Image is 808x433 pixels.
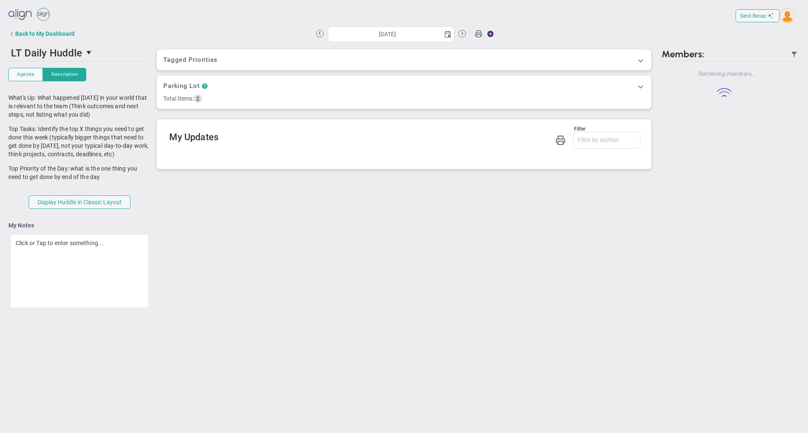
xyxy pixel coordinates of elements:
button: Description [43,68,86,81]
h3: Tagged Priorities [163,56,644,64]
span: LT Daily Huddle [11,47,82,59]
h4: My Notes [8,222,151,229]
h3: Parking Lot [163,82,199,90]
h4: Retrieving members... [657,70,797,78]
span: select [442,27,454,42]
button: Agenda [8,68,43,81]
div: Click or Tap to enter something... [10,234,149,308]
h2: My Updates [169,132,640,144]
span: Print Huddle [475,29,482,41]
span: Members: [662,48,704,60]
p: Top Tasks: Identify the top X things you need to get done this week (typically bigger things that... [8,125,151,158]
span: Print My Huddle Updates [555,134,566,145]
span: Agenda [17,71,34,78]
img: align-logo.svg [8,6,33,23]
span: Filter Updated Members [791,51,797,58]
p: What's Up: What happened [DATE] in your world that is relevant to the team (Think outcomes and ne... [8,94,151,119]
img: 202269.Person.photo [780,8,795,23]
button: Display Huddle in Classic Layout [29,195,130,209]
span: Description [51,71,78,78]
button: Back to My Dashboard [8,25,74,42]
div: Filter [169,126,585,132]
button: Send Recap [736,9,779,22]
span: 2 [194,94,202,103]
span: Send Recap [740,13,766,19]
p: Top Priority of the Day: what is the one thing you need to get done by end of the day [8,164,151,181]
button: Total Items:2 [163,95,202,102]
span: Action Button [483,28,494,40]
div: Back to My Dashboard [15,30,74,37]
span: select [82,45,97,60]
input: Filter by section [574,132,640,147]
